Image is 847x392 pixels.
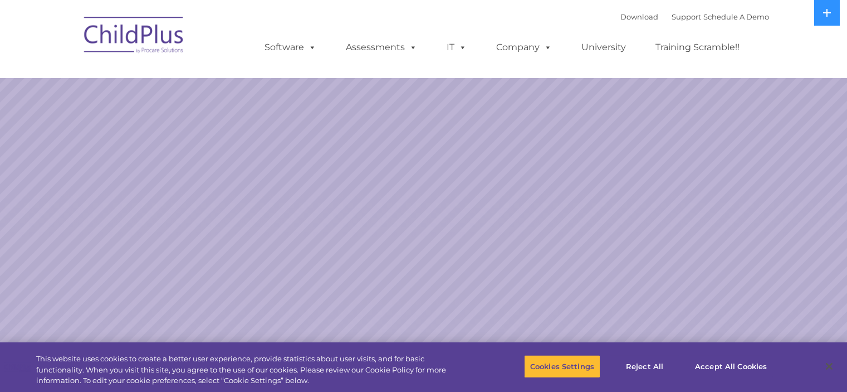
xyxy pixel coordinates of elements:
button: Reject All [610,355,679,378]
button: Close [817,354,841,379]
a: Download [620,12,658,21]
a: Assessments [335,36,428,59]
a: Support [672,12,701,21]
img: ChildPlus by Procare Solutions [79,9,190,65]
a: IT [435,36,478,59]
a: University [570,36,637,59]
a: Software [253,36,327,59]
a: Company [485,36,563,59]
font: | [620,12,769,21]
button: Accept All Cookies [689,355,773,378]
a: Schedule A Demo [703,12,769,21]
button: Cookies Settings [524,355,600,378]
div: This website uses cookies to create a better user experience, provide statistics about user visit... [36,354,466,386]
a: Training Scramble!! [644,36,751,59]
